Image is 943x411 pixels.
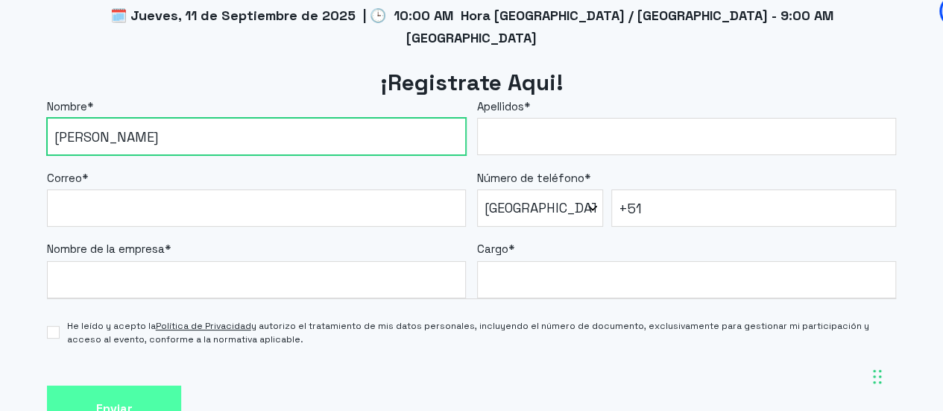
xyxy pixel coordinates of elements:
[156,320,251,332] a: Política de Privacidad
[675,220,943,411] iframe: Chat Widget
[47,171,82,185] span: Correo
[477,99,524,113] span: Apellidos
[47,99,87,113] span: Nombre
[47,68,896,98] h2: ¡Registrate Aqui!
[873,354,882,399] div: Arrastrar
[675,220,943,411] div: Widget de chat
[477,171,584,185] span: Número de teléfono
[477,242,508,256] span: Cargo
[67,319,896,346] span: He leído y acepto la y autorizo el tratamiento de mis datos personales, incluyendo el número de d...
[110,7,833,46] span: 🗓️ Jueves, 11 de Septiembre de 2025 | 🕒 10:00 AM Hora [GEOGRAPHIC_DATA] / [GEOGRAPHIC_DATA] - 9:0...
[47,326,59,339] input: He leído y acepto laPolítica de Privacidady autorizo el tratamiento de mis datos personales, incl...
[47,242,165,256] span: Nombre de la empresa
